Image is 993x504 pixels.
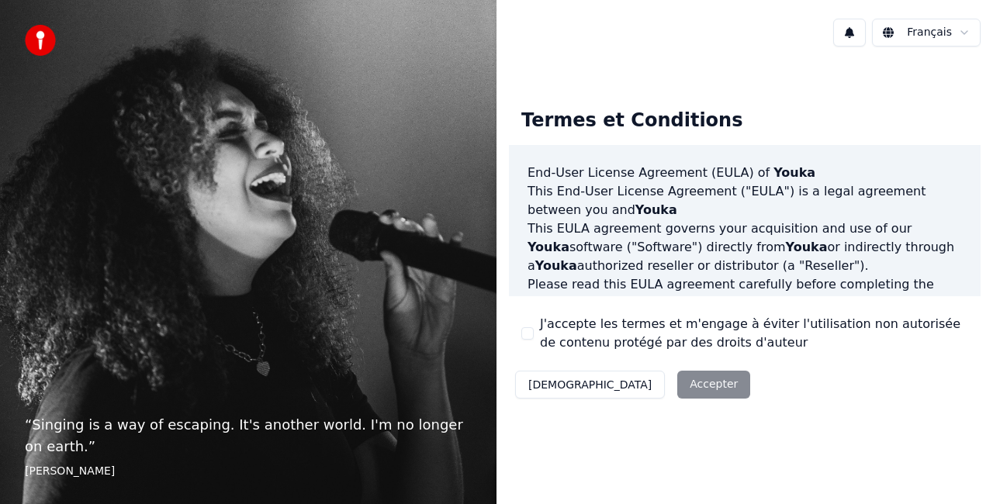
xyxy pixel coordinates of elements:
[25,464,472,479] footer: [PERSON_NAME]
[786,240,828,254] span: Youka
[741,295,783,310] span: Youka
[540,315,968,352] label: J'accepte les termes et m'engage à éviter l'utilisation non autorisée de contenu protégé par des ...
[535,258,577,273] span: Youka
[528,275,962,350] p: Please read this EULA agreement carefully before completing the installation process and using th...
[515,371,665,399] button: [DEMOGRAPHIC_DATA]
[528,240,569,254] span: Youka
[25,414,472,457] p: “ Singing is a way of escaping. It's another world. I'm no longer on earth. ”
[773,165,815,180] span: Youka
[528,219,962,275] p: This EULA agreement governs your acquisition and use of our software ("Software") directly from o...
[25,25,56,56] img: youka
[528,164,962,182] h3: End-User License Agreement (EULA) of
[635,202,677,217] span: Youka
[528,182,962,219] p: This End-User License Agreement ("EULA") is a legal agreement between you and
[509,96,755,146] div: Termes et Conditions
